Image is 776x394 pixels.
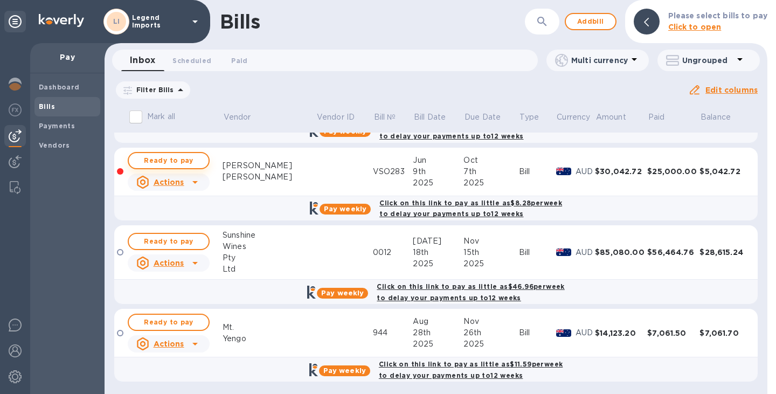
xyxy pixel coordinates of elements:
[413,236,463,247] div: [DATE]
[648,112,679,123] span: Paid
[220,10,260,33] h1: Bills
[556,329,571,337] img: AUD
[172,55,211,66] span: Scheduled
[463,247,518,258] div: 15th
[130,53,155,68] span: Inbox
[576,166,595,177] p: AUD
[317,112,369,123] span: Vendor ID
[39,14,84,27] img: Logo
[379,199,562,218] b: Click on this link to pay as little as $8.28 per week to delay your payments up to 12 weeks
[576,327,595,338] p: AUD
[9,103,22,116] img: Foreign exchange
[463,327,518,338] div: 26th
[223,264,316,275] div: Ltd
[39,102,55,110] b: Bills
[413,166,463,177] div: 9th
[137,316,200,329] span: Ready to pay
[39,122,75,130] b: Payments
[574,15,607,28] span: Add bill
[132,14,186,29] p: Legend Imports
[576,247,595,258] p: AUD
[224,112,265,123] span: Vendor
[223,230,316,241] div: Sunshine
[595,328,647,338] div: $14,123.20
[373,166,413,177] div: VSO283
[373,247,413,258] div: 0012
[463,177,518,189] div: 2025
[223,333,316,344] div: Yengo
[128,233,210,250] button: Ready to pay
[373,327,413,338] div: 944
[223,322,316,333] div: Mt.
[4,11,26,32] div: Unpin categories
[647,247,699,258] div: $56,464.76
[39,141,70,149] b: Vendors
[519,327,556,338] div: Bill
[374,112,410,123] span: Bill №
[556,248,571,256] img: AUD
[596,112,640,123] span: Amount
[668,11,767,20] b: Please select bills to pay
[668,23,722,31] b: Click to open
[647,328,699,338] div: $7,061.50
[154,178,184,186] u: Actions
[519,166,556,177] div: Bill
[224,112,251,123] p: Vendor
[699,328,749,338] div: $7,061.70
[701,112,745,123] span: Balance
[465,112,515,123] span: Due Date
[463,258,518,269] div: 2025
[557,112,590,123] p: Currency
[414,112,446,123] p: Bill Date
[413,177,463,189] div: 2025
[377,282,564,302] b: Click on this link to pay as little as $46.96 per week to delay your payments up to 12 weeks
[413,338,463,350] div: 2025
[317,112,355,123] p: Vendor ID
[463,236,518,247] div: Nov
[571,55,628,66] p: Multi currency
[701,112,731,123] p: Balance
[137,154,200,167] span: Ready to pay
[223,171,316,183] div: [PERSON_NAME]
[147,111,175,122] p: Mark all
[413,258,463,269] div: 2025
[132,85,174,94] p: Filter Bills
[374,112,396,123] p: Bill №
[595,247,647,258] div: $85,080.00
[463,316,518,327] div: Nov
[463,166,518,177] div: 7th
[647,166,699,177] div: $25,000.00
[682,55,733,66] p: Ungrouped
[699,247,749,258] div: $28,615.24
[463,155,518,166] div: Oct
[699,166,749,177] div: $5,042.72
[324,205,366,213] b: Pay weekly
[565,13,616,30] button: Addbill
[128,314,210,331] button: Ready to pay
[519,247,556,258] div: Bill
[223,252,316,264] div: Pty
[413,247,463,258] div: 18th
[519,112,539,123] p: Type
[705,86,758,94] u: Edit columns
[321,289,364,297] b: Pay weekly
[648,112,665,123] p: Paid
[154,259,184,267] u: Actions
[519,112,553,123] span: Type
[556,168,571,175] img: AUD
[596,112,626,123] p: Amount
[128,152,210,169] button: Ready to pay
[323,367,366,375] b: Pay weekly
[39,83,80,91] b: Dashboard
[223,160,316,171] div: [PERSON_NAME]
[39,52,96,63] p: Pay
[231,55,247,66] span: Paid
[223,241,316,252] div: Wines
[463,338,518,350] div: 2025
[413,327,463,338] div: 28th
[465,112,501,123] p: Due Date
[414,112,460,123] span: Bill Date
[413,316,463,327] div: Aug
[113,17,120,25] b: LI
